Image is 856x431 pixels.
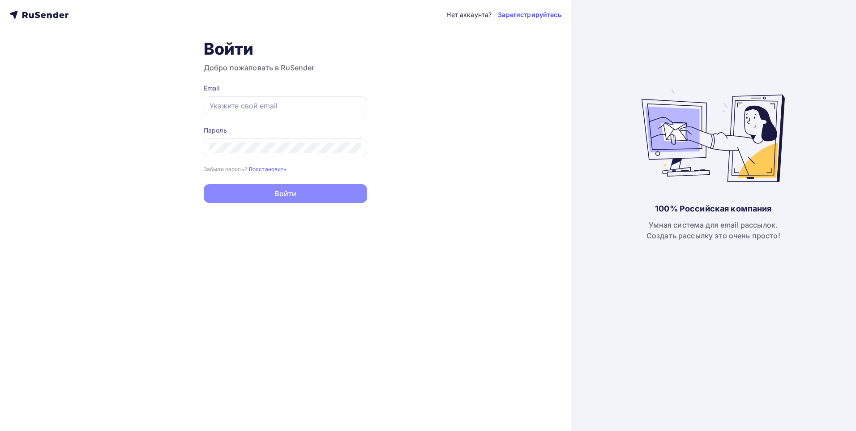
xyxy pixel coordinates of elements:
h1: Войти [204,39,367,59]
div: Пароль [204,126,367,135]
a: Зарегистрируйтесь [498,10,561,19]
input: Укажите свой email [210,100,361,111]
div: Умная система для email рассылок. Создать рассылку это очень просто! [646,220,780,241]
div: Нет аккаунта? [446,10,492,19]
div: 100% Российская компания [655,203,771,214]
a: Восстановить [249,165,287,172]
small: Восстановить [249,166,287,172]
small: Забыли пароль? [204,166,247,172]
div: Email [204,84,367,93]
h3: Добро пожаловать в RuSender [204,62,367,73]
button: Войти [204,184,367,203]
